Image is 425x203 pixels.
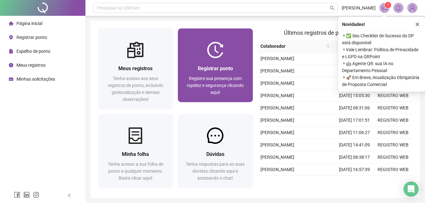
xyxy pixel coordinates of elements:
[16,63,46,68] span: Meus registros
[387,3,389,7] span: 1
[67,193,72,198] span: left
[260,105,294,110] span: [PERSON_NAME]
[342,32,421,46] span: ⚬ ✅ Seu Checklist de Sucesso do DP está disponível
[342,46,421,60] span: ⚬ Vale Lembrar: Política de Privacidade e LGPD na QRPoint
[415,22,420,27] span: close
[335,139,374,151] td: [DATE] 14:41:09
[33,192,39,198] span: instagram
[186,162,245,181] span: Tenha respostas para as suas dúvidas clicando aqui e acessando o chat!
[260,56,294,61] span: [PERSON_NAME]
[260,81,294,86] span: [PERSON_NAME]
[260,68,294,73] span: [PERSON_NAME]
[9,21,13,26] span: home
[260,43,324,50] span: Colaborador
[374,151,412,163] td: REGISTRO WEB
[342,4,376,11] span: [PERSON_NAME]
[335,126,374,139] td: [DATE] 11:06:27
[9,35,13,40] span: environment
[16,77,55,82] span: Minhas solicitações
[335,52,374,65] td: [DATE] 12:38:39
[108,162,163,181] span: Tenha acesso a sua folha de ponto a qualquer momento. Basta clicar aqui!
[335,163,374,176] td: [DATE] 16:57:39
[382,5,387,11] span: notification
[335,151,374,163] td: [DATE] 08:38:17
[342,74,421,88] span: ⚬ 🚀 Em Breve, Atualização Obrigatória de Proposta Comercial
[374,176,412,188] td: REGISTRO WEB
[14,192,20,198] span: facebook
[260,130,294,135] span: [PERSON_NAME]
[178,28,253,102] a: Registrar pontoRegistre sua presença com rapidez e segurança clicando aqui!
[178,114,253,188] a: DúvidasTenha respostas para as suas dúvidas clicando aqui e acessando o chat!
[374,126,412,139] td: REGISTRO WEB
[16,49,50,54] span: Espelho de ponto
[374,89,412,102] td: REGISTRO WEB
[325,41,331,51] span: search
[260,118,294,123] span: [PERSON_NAME]
[16,21,42,26] span: Página inicial
[335,65,374,77] td: [DATE] 15:31:21
[403,181,419,197] div: Open Intercom Messenger
[335,77,374,89] td: [DATE] 09:33:17
[260,93,294,98] span: [PERSON_NAME]
[335,176,374,188] td: [DATE] 10:56:48
[16,35,47,40] span: Registrar ponto
[333,40,370,52] th: Data/Hora
[260,167,294,172] span: [PERSON_NAME]
[326,44,330,48] span: search
[98,28,173,109] a: Meus registrosTenha acesso aos seus registros de ponto, incluindo geolocalização e demais observa...
[118,65,153,71] span: Meus registros
[335,89,374,102] td: [DATE] 15:05:30
[9,77,13,81] span: schedule
[206,151,224,157] span: Dúvidas
[122,151,149,157] span: Minha folha
[330,6,334,10] span: search
[335,43,362,50] span: Data/Hora
[374,163,412,176] td: REGISTRO WEB
[187,76,244,95] span: Registre sua presença com rapidez e segurança clicando aqui!
[374,139,412,151] td: REGISTRO WEB
[108,76,163,102] span: Tenha acesso aos seus registros de ponto, incluindo geolocalização e demais observações!
[260,142,294,147] span: [PERSON_NAME]
[335,114,374,126] td: [DATE] 17:01:51
[284,29,386,36] span: Últimos registros de ponto sincronizados
[342,21,365,28] span: Novidades !
[374,114,412,126] td: REGISTRO WEB
[374,102,412,114] td: REGISTRO WEB
[9,63,13,67] span: clock-circle
[342,60,421,74] span: ⚬ 🤖 Agente QR: sua IA no Departamento Pessoal
[98,114,173,188] a: Minha folhaTenha acesso a sua folha de ponto a qualquer momento. Basta clicar aqui!
[198,65,233,71] span: Registrar ponto
[23,192,30,198] span: linkedin
[385,2,391,8] sup: 1
[408,3,417,13] img: 90662
[260,155,294,160] span: [PERSON_NAME]
[9,49,13,53] span: file
[396,5,401,11] span: bell
[335,102,374,114] td: [DATE] 08:31:06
